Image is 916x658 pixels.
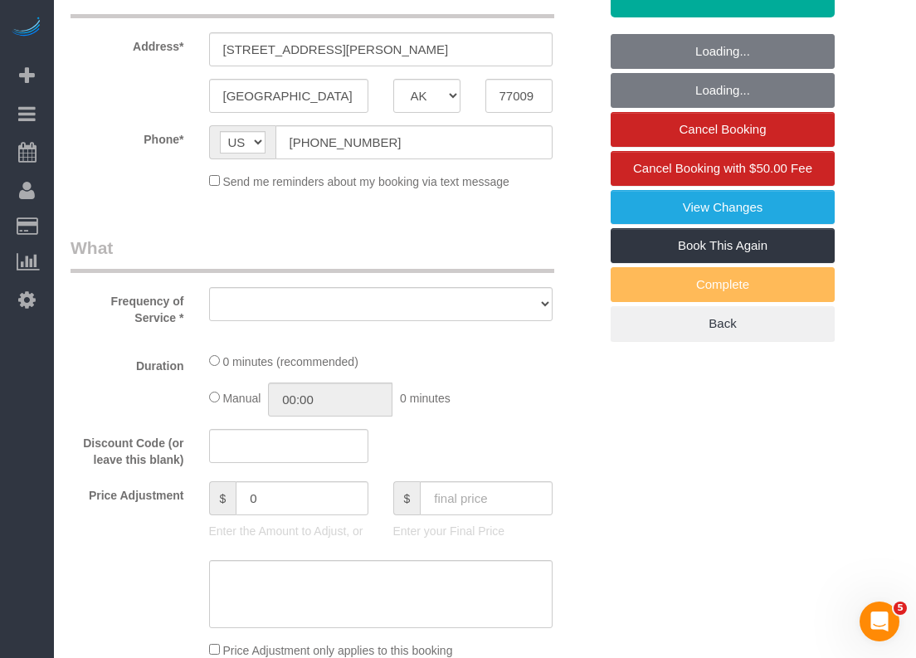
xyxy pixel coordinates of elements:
[222,644,452,657] span: Price Adjustment only applies to this booking
[58,481,197,504] label: Price Adjustment
[611,112,835,147] a: Cancel Booking
[400,392,451,405] span: 0 minutes
[611,151,835,186] a: Cancel Booking with $50.00 Fee
[71,236,554,273] legend: What
[209,481,236,515] span: $
[611,306,835,341] a: Back
[58,352,197,374] label: Duration
[393,481,421,515] span: $
[58,32,197,55] label: Address*
[209,523,368,539] p: Enter the Amount to Adjust, or
[611,228,835,263] a: Book This Again
[10,17,43,40] img: Automaid Logo
[209,79,368,113] input: City*
[633,161,812,175] span: Cancel Booking with $50.00 Fee
[393,523,553,539] p: Enter your Final Price
[485,79,553,113] input: Zip Code*
[58,125,197,148] label: Phone*
[222,175,509,188] span: Send me reminders about my booking via text message
[275,125,553,159] input: Phone*
[58,287,197,326] label: Frequency of Service *
[58,429,197,468] label: Discount Code (or leave this blank)
[860,602,899,641] iframe: Intercom live chat
[222,392,261,405] span: Manual
[420,481,552,515] input: final price
[894,602,907,615] span: 5
[222,355,358,368] span: 0 minutes (recommended)
[611,190,835,225] a: View Changes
